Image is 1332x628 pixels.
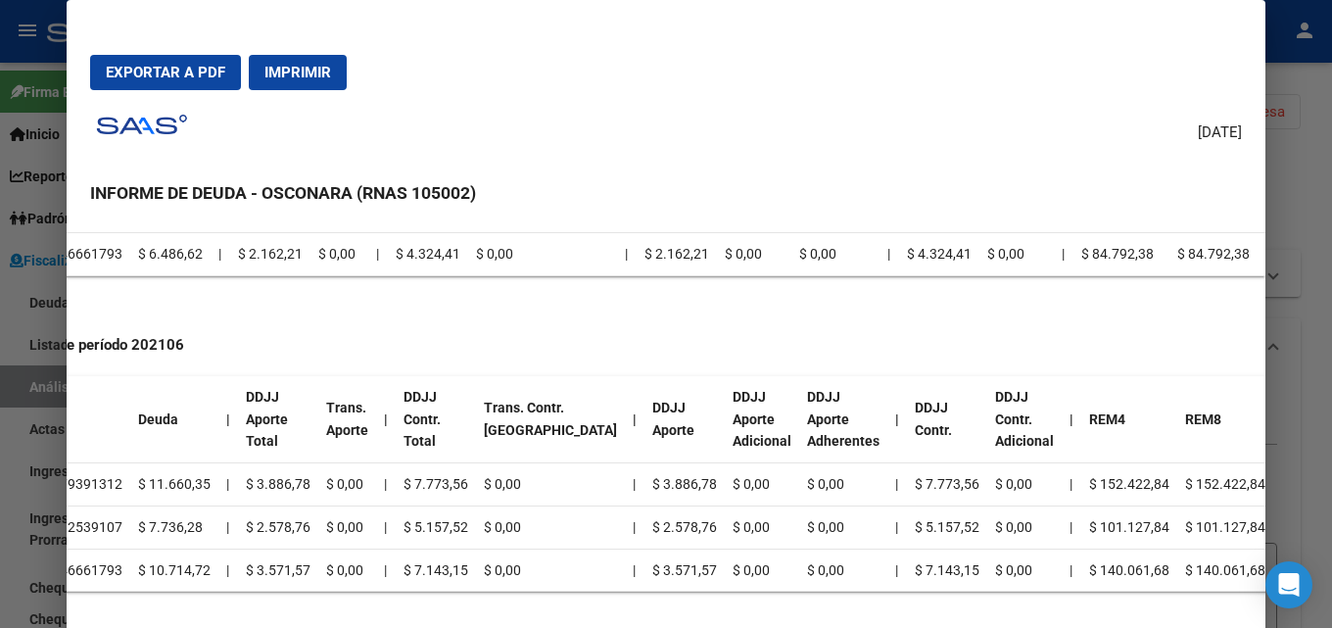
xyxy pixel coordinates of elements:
[1081,506,1177,549] td: $ 101.127,84
[907,376,987,463] th: DDJJ Contr.
[799,549,887,592] td: $ 0,00
[28,376,130,463] th: CUIL
[625,549,644,592] td: |
[1062,463,1081,507] td: |
[28,334,1180,357] h4: Detalle período 202106
[887,376,907,463] th: |
[799,463,887,507] td: $ 0,00
[218,506,238,549] td: |
[238,549,318,592] td: $ 3.571,57
[468,232,617,275] td: $ 0,00
[376,506,396,549] td: |
[887,463,907,507] td: |
[476,376,625,463] th: Trans. Contr. [GEOGRAPHIC_DATA]
[130,232,211,275] td: $ 6.486,62
[887,549,907,592] td: |
[987,376,1062,463] th: DDJJ Contr. Adicional
[476,549,625,592] td: $ 0,00
[130,463,218,507] td: $ 11.660,35
[617,232,637,275] td: |
[106,64,225,81] span: Exportar a PDF
[218,376,238,463] th: |
[396,463,476,507] td: $ 7.773,56
[388,232,468,275] td: $ 4.324,41
[28,463,130,507] td: 27179391312
[979,232,1054,275] td: $ 0,00
[791,232,880,275] td: $ 0,00
[376,549,396,592] td: |
[717,232,791,275] td: $ 0,00
[318,549,376,592] td: $ 0,00
[987,506,1062,549] td: $ 0,00
[644,506,725,549] td: $ 2.578,76
[987,549,1062,592] td: $ 0,00
[625,376,644,463] th: |
[725,376,799,463] th: DDJJ Aporte Adicional
[249,55,347,90] button: Imprimir
[28,232,130,275] td: 27346661793
[1073,232,1169,275] td: $ 84.792,38
[130,549,218,592] td: $ 10.714,72
[211,232,230,275] td: |
[1054,232,1073,275] td: |
[725,463,799,507] td: $ 0,00
[625,463,644,507] td: |
[90,180,1242,206] h3: INFORME DE DEUDA - OSCONARA (RNAS 105002)
[1198,121,1242,144] span: [DATE]
[1062,549,1081,592] td: |
[318,506,376,549] td: $ 0,00
[899,232,979,275] td: $ 4.324,41
[799,506,887,549] td: $ 0,00
[264,64,331,81] span: Imprimir
[887,506,907,549] td: |
[218,549,238,592] td: |
[238,463,318,507] td: $ 3.886,78
[1081,376,1177,463] th: REM4
[396,506,476,549] td: $ 5.157,52
[238,376,318,463] th: DDJJ Aporte Total
[376,463,396,507] td: |
[799,376,887,463] th: DDJJ Aporte Adherentes
[880,232,899,275] td: |
[644,549,725,592] td: $ 3.571,57
[1062,376,1081,463] th: |
[644,463,725,507] td: $ 3.886,78
[238,506,318,549] td: $ 2.578,76
[1177,376,1273,463] th: REM8
[644,376,725,463] th: DDJJ Aporte
[1169,232,1265,275] td: $ 84.792,38
[1177,506,1273,549] td: $ 101.127,84
[318,376,376,463] th: Trans. Aporte
[1177,463,1273,507] td: $ 152.422,84
[28,549,130,592] td: 27346661793
[476,463,625,507] td: $ 0,00
[90,55,241,90] button: Exportar a PDF
[1177,549,1273,592] td: $ 140.061,68
[1062,506,1081,549] td: |
[907,463,987,507] td: $ 7.773,56
[130,506,218,549] td: $ 7.736,28
[130,376,218,463] th: Deuda
[1265,561,1312,608] div: Open Intercom Messenger
[725,506,799,549] td: $ 0,00
[310,232,368,275] td: $ 0,00
[1081,463,1177,507] td: $ 152.422,84
[376,376,396,463] th: |
[987,463,1062,507] td: $ 0,00
[1081,549,1177,592] td: $ 140.061,68
[625,506,644,549] td: |
[907,506,987,549] td: $ 5.157,52
[28,506,130,549] td: 27282539107
[725,549,799,592] td: $ 0,00
[907,549,987,592] td: $ 7.143,15
[396,376,476,463] th: DDJJ Contr. Total
[476,506,625,549] td: $ 0,00
[637,232,717,275] td: $ 2.162,21
[218,463,238,507] td: |
[396,549,476,592] td: $ 7.143,15
[318,463,376,507] td: $ 0,00
[230,232,310,275] td: $ 2.162,21
[368,232,388,275] td: |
